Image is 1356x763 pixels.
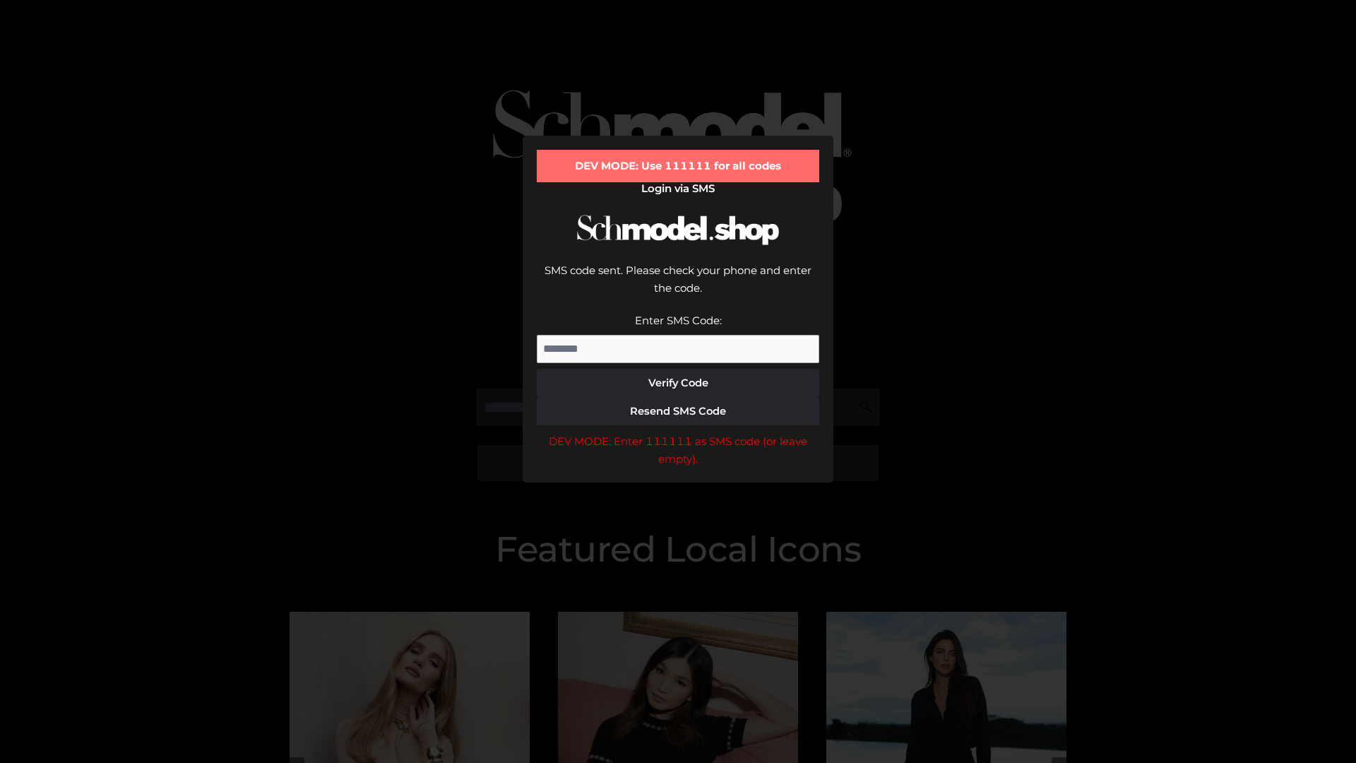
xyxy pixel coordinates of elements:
[572,202,784,258] img: Schmodel Logo
[537,150,819,182] div: DEV MODE: Use 111111 for all codes
[537,397,819,425] button: Resend SMS Code
[537,369,819,397] button: Verify Code
[537,182,819,195] h2: Login via SMS
[635,314,722,327] label: Enter SMS Code:
[537,432,819,468] div: DEV MODE: Enter 111111 as SMS code (or leave empty).
[537,261,819,312] div: SMS code sent. Please check your phone and enter the code.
